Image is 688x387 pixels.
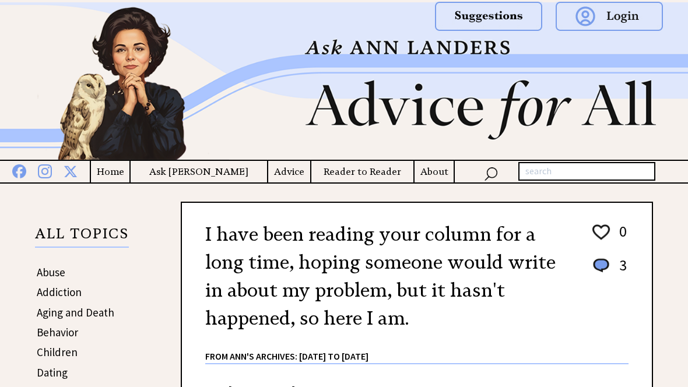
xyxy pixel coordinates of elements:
img: facebook%20blue.png [12,162,26,178]
img: suggestions.png [435,2,542,31]
img: login.png [556,2,663,31]
a: Advice [268,164,310,179]
a: Dating [37,365,68,379]
div: From Ann's Archives: [DATE] to [DATE] [205,332,629,363]
a: Addiction [37,285,82,299]
p: ALL TOPICS [35,227,129,247]
a: About [415,164,454,179]
input: search [518,162,655,181]
a: Abuse [37,265,65,279]
a: Behavior [37,325,78,339]
img: x%20blue.png [64,163,78,178]
td: 3 [613,255,627,286]
h2: I have been reading your column for a long time, hoping someone would write in about my problem, ... [205,220,570,332]
a: Aging and Death [37,305,114,319]
img: message_round%201.png [591,256,612,275]
img: heart_outline%201.png [591,222,612,242]
a: Reader to Reader [311,164,413,179]
a: Home [91,164,129,179]
a: Ask [PERSON_NAME] [131,164,267,179]
img: instagram%20blue.png [38,162,52,178]
img: search_nav.png [484,164,498,181]
td: 0 [613,221,627,254]
a: Children [37,345,78,359]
